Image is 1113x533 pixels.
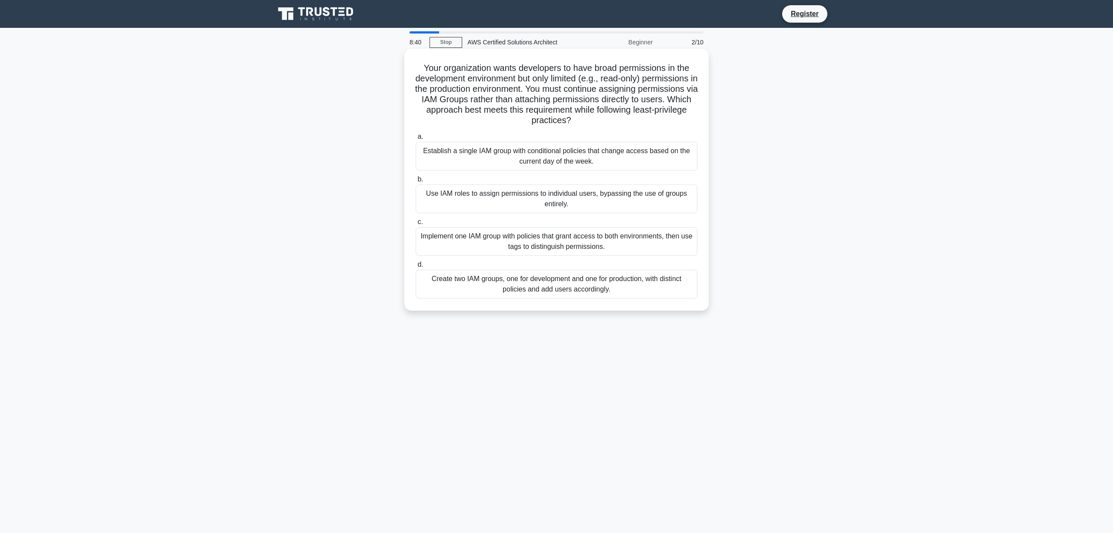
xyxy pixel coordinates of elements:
[462,34,582,51] div: AWS Certified Solutions Architect
[404,34,430,51] div: 8:40
[417,133,423,140] span: a.
[416,184,697,213] div: Use IAM roles to assign permissions to individual users, bypassing the use of groups entirely.
[658,34,709,51] div: 2/10
[582,34,658,51] div: Beginner
[416,270,697,298] div: Create two IAM groups, one for development and one for production, with distinct policies and add...
[786,8,824,19] a: Register
[430,37,462,48] a: Stop
[417,218,423,225] span: c.
[417,261,423,268] span: d.
[416,142,697,171] div: Establish a single IAM group with conditional policies that change access based on the current da...
[416,227,697,256] div: Implement one IAM group with policies that grant access to both environments, then use tags to di...
[415,63,698,126] h5: Your organization wants developers to have broad permissions in the development environment but o...
[417,175,423,183] span: b.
